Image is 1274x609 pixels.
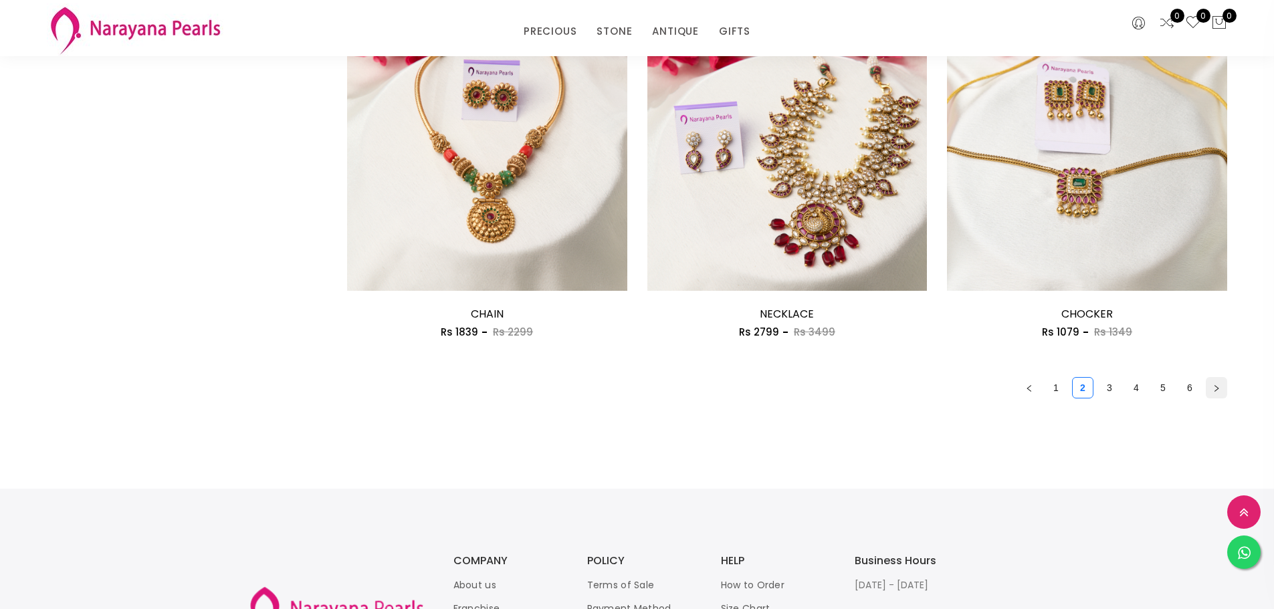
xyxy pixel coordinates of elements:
[1019,377,1040,398] li: Previous Page
[1099,378,1120,398] a: 3
[1179,377,1200,398] li: 6
[441,325,478,339] span: Rs 1839
[1206,377,1227,398] li: Next Page
[1019,377,1040,398] button: left
[471,306,504,322] a: CHAIN
[587,556,694,566] h3: POLICY
[453,578,496,592] a: About us
[1061,306,1113,322] a: CHOCKER
[652,21,699,41] a: ANTIQUE
[1223,9,1237,23] span: 0
[1170,9,1184,23] span: 0
[794,325,835,339] span: Rs 3499
[1196,9,1210,23] span: 0
[524,21,576,41] a: PRECIOUS
[1099,377,1120,398] li: 3
[1072,377,1093,398] li: 2
[1152,377,1174,398] li: 5
[493,325,533,339] span: Rs 2299
[1211,15,1227,32] button: 0
[1185,15,1201,32] a: 0
[855,556,962,566] h3: Business Hours
[1153,378,1173,398] a: 5
[721,556,828,566] h3: HELP
[739,325,779,339] span: Rs 2799
[721,578,785,592] a: How to Order
[587,578,655,592] a: Terms of Sale
[1159,15,1175,32] a: 0
[453,556,560,566] h3: COMPANY
[1206,377,1227,398] button: right
[1180,378,1200,398] a: 6
[1212,384,1220,392] span: right
[1046,378,1066,398] a: 1
[719,21,750,41] a: GIFTS
[760,306,814,322] a: NECKLACE
[1094,325,1132,339] span: Rs 1349
[855,577,962,593] p: [DATE] - [DATE]
[1042,325,1079,339] span: Rs 1079
[1126,377,1147,398] li: 4
[597,21,632,41] a: STONE
[1126,378,1146,398] a: 4
[1025,384,1033,392] span: left
[1045,377,1067,398] li: 1
[1073,378,1093,398] a: 2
